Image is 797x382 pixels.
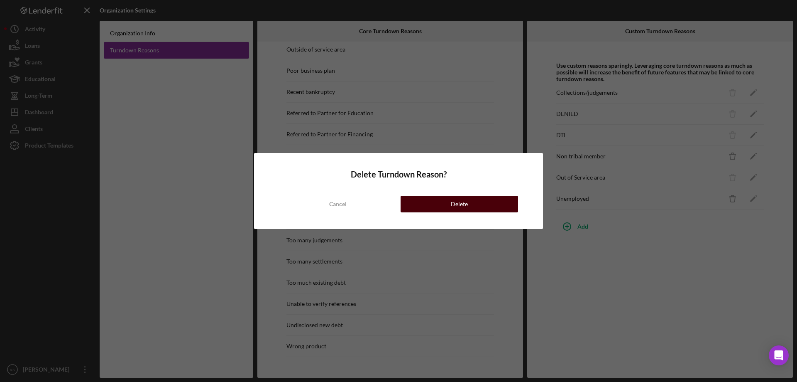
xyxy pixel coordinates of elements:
div: Cancel [329,196,347,212]
button: Cancel [279,196,396,212]
div: Delete [451,196,468,212]
button: Delete [401,196,518,212]
div: Open Intercom Messenger [769,345,789,365]
h4: Delete Turndown Reason? [279,170,518,179]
